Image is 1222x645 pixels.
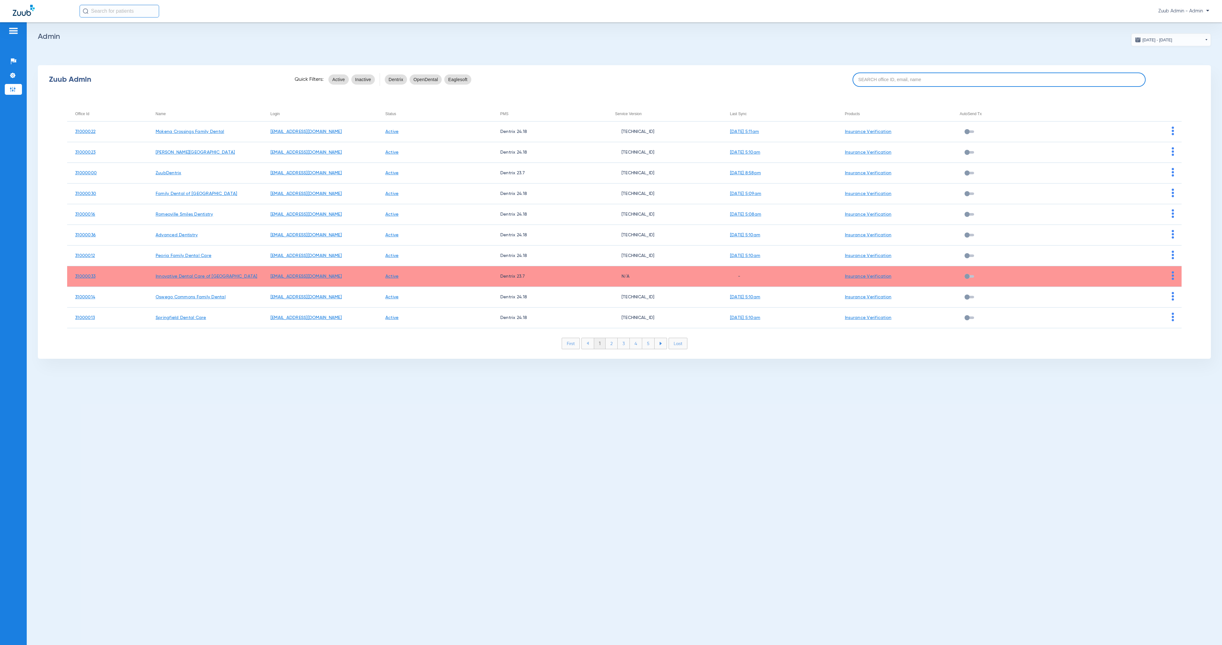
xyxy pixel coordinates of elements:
img: arrow-right-blue.svg [659,342,662,345]
img: date.svg [1135,37,1141,43]
td: [TECHNICAL_ID] [607,142,722,163]
td: [TECHNICAL_ID] [607,184,722,204]
a: Active [385,212,399,217]
a: Romeoville Smiles Dentistry [156,212,213,217]
td: Dentrix 24.18 [492,121,607,142]
a: Active [385,129,399,134]
td: Dentrix 24.18 [492,308,607,328]
span: Active [332,76,345,83]
a: Active [385,171,399,175]
td: Dentrix 24.18 [492,204,607,225]
td: Dentrix 24.18 [492,287,607,308]
span: Quick Filters: [295,76,324,83]
a: Mokena Crossings Family Dental [156,129,224,134]
input: SEARCH office ID, email, name [853,73,1146,87]
img: group-dot-blue.svg [1172,209,1174,218]
a: 31000022 [75,129,95,134]
div: Zuub Admin [49,76,284,83]
li: 1 [594,338,606,349]
a: 31000012 [75,253,95,258]
a: 31000014 [75,295,95,299]
img: Search Icon [83,8,88,14]
a: [EMAIL_ADDRESS][DOMAIN_NAME] [270,129,342,134]
a: [EMAIL_ADDRESS][DOMAIN_NAME] [270,316,342,320]
td: Dentrix 23.7 [492,163,607,184]
a: [EMAIL_ADDRESS][DOMAIN_NAME] [270,212,342,217]
img: group-dot-blue.svg [1172,271,1174,280]
div: Last Sync [730,110,747,117]
a: [DATE] 8:58pm [730,171,761,175]
li: 5 [642,338,655,349]
div: Last Sync [730,110,837,117]
a: [DATE] 5:09am [730,191,761,196]
div: Service Version [615,110,642,117]
a: 31000000 [75,171,97,175]
img: arrow-left-blue.svg [586,342,589,345]
td: [TECHNICAL_ID] [607,121,722,142]
div: Login [270,110,377,117]
button: [DATE] - [DATE] [1131,33,1211,46]
a: 31000030 [75,191,96,196]
a: 31000013 [75,316,95,320]
td: [TECHNICAL_ID] [607,287,722,308]
a: [DATE] 5:10am [730,316,760,320]
a: Insurance Verification [845,233,892,237]
a: [DATE] 5:10am [730,253,760,258]
div: Service Version [615,110,722,117]
td: Dentrix 24.18 [492,246,607,266]
a: Insurance Verification [845,295,892,299]
a: Family Dental of [GEOGRAPHIC_DATA] [156,191,237,196]
li: First [562,338,580,349]
div: Name [156,110,166,117]
span: Eaglesoft [448,76,467,83]
a: [DATE] 5:08am [730,212,761,217]
div: Name [156,110,263,117]
a: [EMAIL_ADDRESS][DOMAIN_NAME] [270,295,342,299]
a: Insurance Verification [845,253,892,258]
a: 31000016 [75,212,95,217]
a: [DATE] 5:10am [730,150,760,155]
a: [DATE] 5:10am [730,233,760,237]
a: [EMAIL_ADDRESS][DOMAIN_NAME] [270,274,342,279]
td: [TECHNICAL_ID] [607,308,722,328]
span: Zuub Admin - Admin [1158,8,1209,14]
a: [EMAIL_ADDRESS][DOMAIN_NAME] [270,233,342,237]
img: group-dot-blue.svg [1172,313,1174,321]
a: Active [385,316,399,320]
td: Dentrix 24.18 [492,184,607,204]
span: - [730,274,740,279]
img: group-dot-blue.svg [1172,292,1174,301]
a: [EMAIL_ADDRESS][DOMAIN_NAME] [270,171,342,175]
td: [TECHNICAL_ID] [607,204,722,225]
img: group-dot-blue.svg [1172,168,1174,177]
a: Innovative Dental Care of [GEOGRAPHIC_DATA] [156,274,257,279]
div: Status [385,110,492,117]
td: Dentrix 24.18 [492,142,607,163]
li: Last [669,338,687,349]
span: Dentrix [389,76,403,83]
a: Insurance Verification [845,129,892,134]
td: [TECHNICAL_ID] [607,163,722,184]
a: Insurance Verification [845,316,892,320]
a: Active [385,150,399,155]
a: Peoria Family Dental Care [156,253,211,258]
a: Advanced Dentistry [156,233,198,237]
td: Dentrix 24.18 [492,225,607,246]
a: Insurance Verification [845,191,892,196]
img: hamburger-icon [8,27,18,35]
mat-chip-listbox: pms-filters [385,73,471,86]
a: [DATE] 5:11am [730,129,759,134]
div: Office Id [75,110,89,117]
a: [EMAIL_ADDRESS][DOMAIN_NAME] [270,253,342,258]
a: [EMAIL_ADDRESS][DOMAIN_NAME] [270,150,342,155]
div: AutoSend Tx [960,110,982,117]
div: AutoSend Tx [960,110,1067,117]
a: Active [385,295,399,299]
li: 2 [606,338,618,349]
img: group-dot-blue.svg [1172,189,1174,197]
img: group-dot-blue.svg [1172,147,1174,156]
td: Dentrix 23.7 [492,266,607,287]
a: 31000023 [75,150,95,155]
a: Insurance Verification [845,274,892,279]
h2: Admin [38,33,1211,40]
